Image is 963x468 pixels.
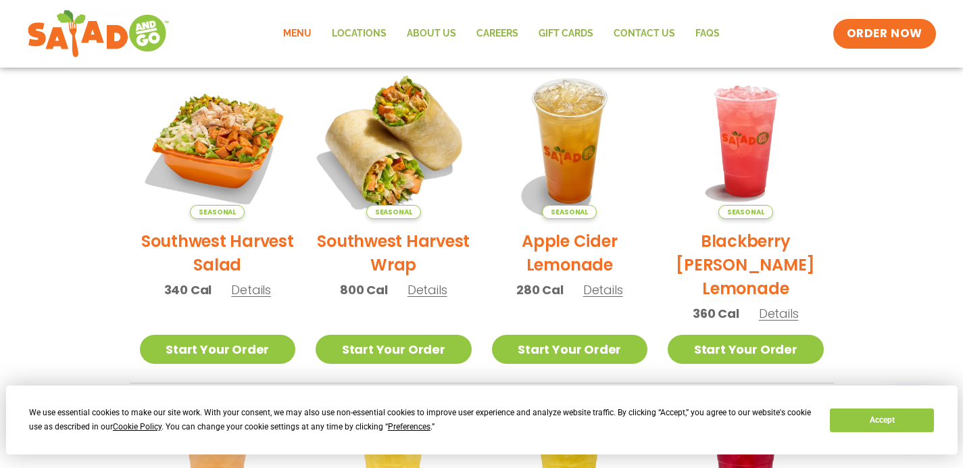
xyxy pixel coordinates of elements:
span: Seasonal [718,205,773,219]
div: We use essential cookies to make our site work. With your consent, we may also use non-essential ... [29,406,814,434]
span: Details [408,281,447,298]
span: Preferences [388,422,430,431]
a: Start Your Order [140,335,296,364]
a: Contact Us [603,18,685,49]
div: Cookie Consent Prompt [6,385,958,454]
a: FAQs [685,18,730,49]
img: Product photo for Southwest Harvest Wrap [302,49,485,233]
span: Details [231,281,271,298]
span: ORDER NOW [847,26,922,42]
a: ORDER NOW [833,19,936,49]
h2: Southwest Harvest Salad [140,229,296,277]
img: Product photo for Apple Cider Lemonade [492,63,648,219]
span: Seasonal [366,205,421,219]
a: Locations [322,18,397,49]
a: About Us [397,18,466,49]
span: Details [583,281,623,298]
h2: Blackberry [PERSON_NAME] Lemonade [668,229,824,300]
img: Product photo for Blackberry Bramble Lemonade [668,63,824,219]
a: Careers [466,18,528,49]
a: Menu [273,18,322,49]
span: 280 Cal [516,281,564,299]
img: new-SAG-logo-768×292 [27,7,170,61]
h2: Southwest Harvest Wrap [316,229,472,277]
span: 340 Cal [164,281,212,299]
a: Start Your Order [316,335,472,364]
span: Seasonal [190,205,245,219]
a: GIFT CARDS [528,18,603,49]
span: 360 Cal [693,304,739,323]
h2: Apple Cider Lemonade [492,229,648,277]
img: Product photo for Southwest Harvest Salad [140,63,296,219]
span: 800 Cal [340,281,388,299]
button: Accept [830,408,934,432]
span: Cookie Policy [113,422,162,431]
a: Start Your Order [492,335,648,364]
nav: Menu [273,18,730,49]
span: Details [759,305,799,322]
span: Seasonal [542,205,597,219]
a: Start Your Order [668,335,824,364]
